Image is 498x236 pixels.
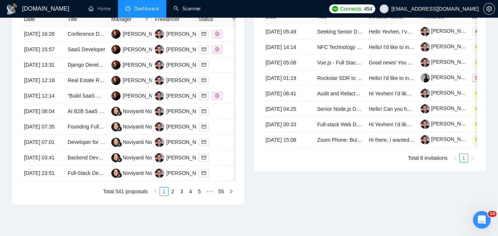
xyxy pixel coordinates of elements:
[215,94,219,98] span: dollar
[488,211,497,217] span: 10
[421,59,474,65] a: [PERSON_NAME]
[67,170,266,176] a: Full-Stack Developer (Vue 3 + TypeScript/Express) for New Reporting Section in SAAS
[67,124,232,130] a: Founding Fullstack Engineer (Freelance) – Context Engineering + PRPs
[65,119,108,135] td: Founding Fullstack Engineer (Freelance) – Context Engineering + PRPs
[314,39,366,55] td: NFC Technology Specialist for Smart Access Systems
[111,169,121,178] img: NN
[111,92,165,98] a: AS[PERSON_NAME]
[65,104,108,119] td: AI B2B SaaS Platform Development
[450,154,459,162] li: Previous Page
[65,27,108,42] td: Conference Directory Website Development
[166,45,209,53] div: [PERSON_NAME]
[111,60,121,70] img: AS
[103,187,148,196] li: Total 541 proposals
[151,187,160,196] button: left
[178,187,186,196] a: 3
[21,119,65,135] td: [DATE] 07:35
[168,187,177,196] li: 2
[202,94,206,98] span: mail
[317,137,480,143] a: Zoom Phone: Build Real-Time Interpreter Call Logging + Billing System
[421,42,430,52] img: c1bYBLFISfW-KFu5YnXsqDxdnhJyhFG7WZWQjmw4vq0-YF4TwjoJdqRJKIWeWIjxa9
[155,45,164,54] img: YS
[202,140,206,144] span: mail
[453,156,457,161] span: left
[421,58,430,67] img: c1bYBLFISfW-KFu5YnXsqDxdnhJyhFG7WZWQjmw4vq0-YF4TwjoJdqRJKIWeWIjxa9
[382,6,387,11] span: user
[483,6,495,12] a: setting
[123,30,165,38] div: [PERSON_NAME]
[166,76,209,84] div: [PERSON_NAME]
[202,32,206,36] span: mail
[199,15,229,23] span: Status
[202,47,206,52] span: mail
[472,44,497,50] a: Pending
[166,107,209,115] div: [PERSON_NAME]
[484,6,495,12] span: setting
[202,155,206,160] span: mail
[177,187,186,196] li: 3
[67,108,150,114] a: AI B2B SaaS Platform Development
[166,138,209,146] div: [PERSON_NAME]
[230,14,238,25] span: filter
[332,6,338,12] img: upwork-logo.png
[472,74,495,82] span: Declined
[155,76,164,85] img: YS
[421,135,430,144] img: c1bYBLFISfW-KFu5YnXsqDxdnhJyhFG7WZWQjmw4vq0-YF4TwjoJdqRJKIWeWIjxa9
[166,169,209,177] div: [PERSON_NAME]
[314,117,366,132] td: Full-stack Web Developer Required
[187,187,195,196] a: 4
[153,189,157,194] span: left
[472,120,494,128] span: Pending
[202,124,206,129] span: mail
[421,74,474,80] a: [PERSON_NAME]
[67,139,193,145] a: Developer for CS2 Skins Market Website (Finviz-Style)
[111,46,165,52] a: AS[PERSON_NAME]
[472,90,497,96] a: Pending
[111,91,121,101] img: AS
[314,132,366,148] td: Zoom Phone: Build Real-Time Interpreter Call Logging + Billing System
[65,57,108,73] td: Django Developer Needed for Custom CRM Development
[314,70,366,86] td: Rockstar SDR to set up demo appointments
[111,138,121,147] img: NN
[421,28,474,34] a: [PERSON_NAME]
[67,62,200,68] a: Django Developer Needed for Custom CRM Development
[155,29,164,39] img: YS
[421,104,430,113] img: c1bYBLFISfW-KFu5YnXsqDxdnhJyhFG7WZWQjmw4vq0-YF4TwjoJdqRJKIWeWIjxa9
[195,187,203,196] a: 5
[155,122,164,131] img: YS
[421,136,474,142] a: [PERSON_NAME]
[232,17,236,21] span: filter
[314,55,366,70] td: Vue.js - Full Stack Developer
[421,105,474,111] a: [PERSON_NAME]
[111,61,165,67] a: AS[PERSON_NAME]
[67,31,168,37] a: Conference Directory Website Development
[186,187,195,196] li: 4
[263,101,314,117] td: [DATE] 04:25
[421,89,430,98] img: c1bYBLFISfW-KFu5YnXsqDxdnhJyhFG7WZWQjmw4vq0-YF4TwjoJdqRJKIWeWIjxa9
[67,93,197,99] a: “Build SaaS MVP: Next.js + OpenAI (AI Cofounder App)”
[21,57,65,73] td: [DATE] 13:31
[472,136,494,144] span: Pending
[472,28,495,36] span: Archived
[111,170,167,176] a: NNNoviyanti Noviyanti
[152,12,195,27] th: Freelancer
[67,77,192,83] a: Real Estate Renting Platform Development Assistance
[202,109,206,113] span: mail
[155,107,164,116] img: YS
[111,31,165,36] a: AS[PERSON_NAME]
[317,75,418,81] a: Rockstar SDR to set up demo appointments
[123,154,167,162] div: Noviyanti Noviyanti
[111,108,167,114] a: NNNoviyanti Noviyanti
[65,150,108,166] td: Backend Developer (AWS, Microservices, Geospatial, IoT) for Uber-like Logistics Platform
[174,6,201,12] a: searchScanner
[314,86,366,101] td: Audit and Refactor WordPress Plugin for PHP 8.2 + Vue.js Compatibility (Full-Stack)
[166,61,209,69] div: [PERSON_NAME]
[216,187,227,196] li: 55
[111,153,121,162] img: NN
[123,123,167,131] div: Noviyanti Noviyanti
[468,154,477,162] li: Next Page
[472,137,497,142] a: Pending
[155,108,209,114] a: YS[PERSON_NAME]
[117,111,122,116] img: gigradar-bm.png
[123,138,167,146] div: Noviyanti Noviyanti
